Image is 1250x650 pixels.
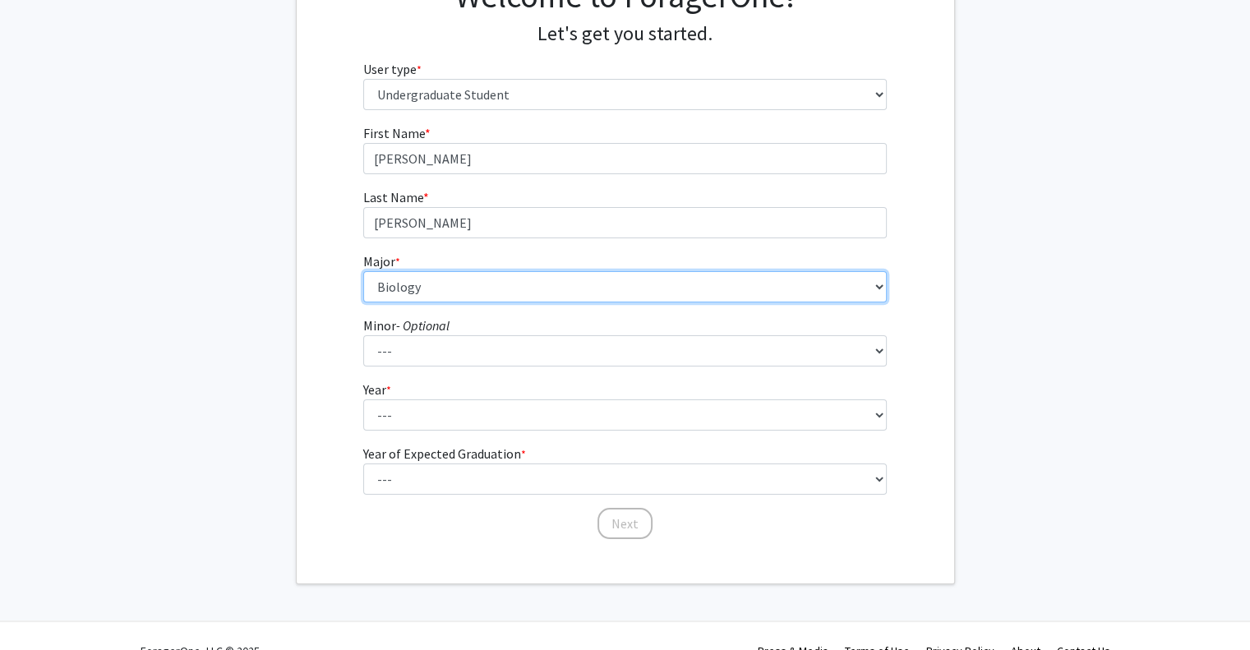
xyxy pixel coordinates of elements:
span: Last Name [363,189,423,205]
label: Year of Expected Graduation [363,444,526,463]
label: Year [363,380,391,399]
iframe: Chat [12,576,70,638]
span: First Name [363,125,425,141]
i: - Optional [396,317,450,334]
h4: Let's get you started. [363,22,887,46]
label: User type [363,59,422,79]
label: Minor [363,316,450,335]
button: Next [597,508,653,539]
label: Major [363,251,400,271]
